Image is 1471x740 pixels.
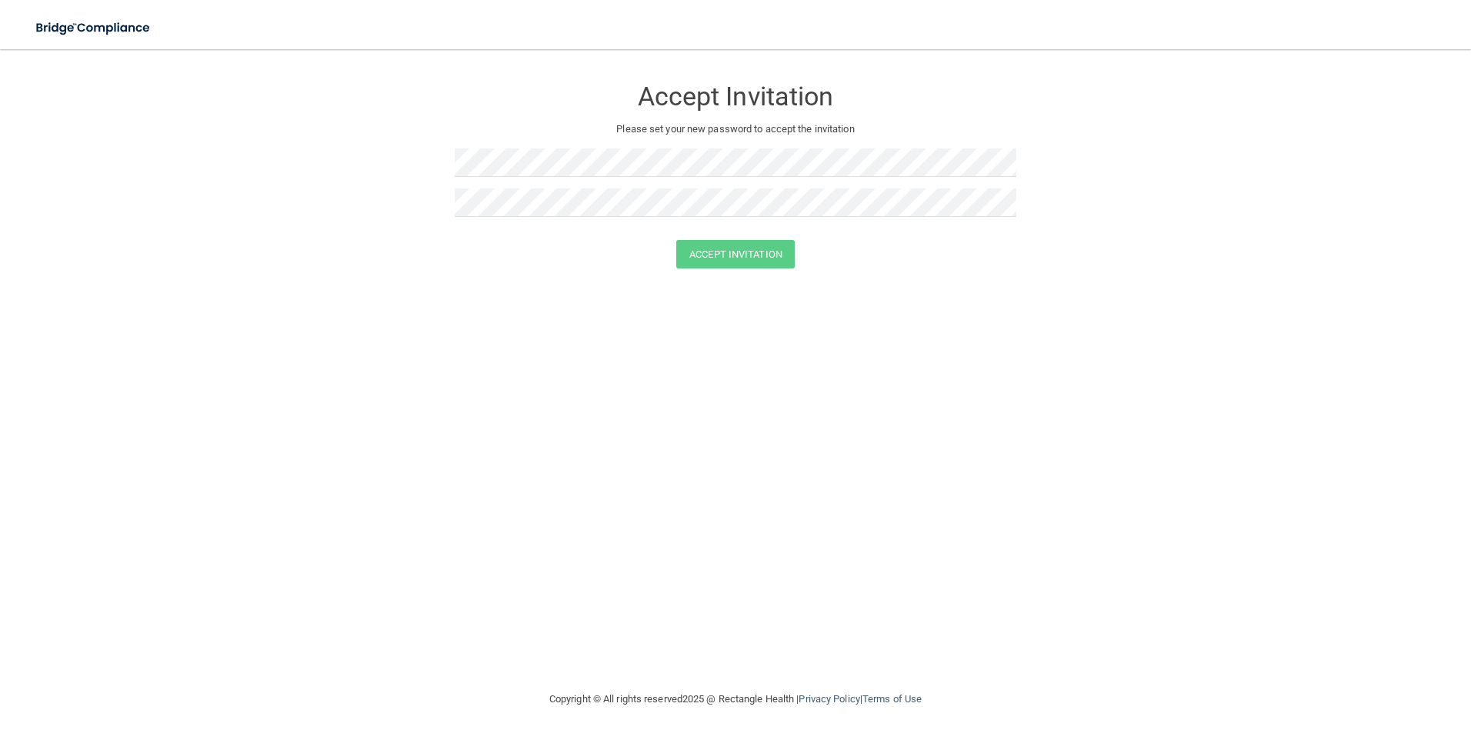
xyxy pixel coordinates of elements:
p: Please set your new password to accept the invitation [466,120,1005,138]
a: Terms of Use [862,693,922,705]
a: Privacy Policy [799,693,859,705]
h3: Accept Invitation [455,82,1016,111]
div: Copyright © All rights reserved 2025 @ Rectangle Health | | [455,675,1016,724]
img: bridge_compliance_login_screen.278c3ca4.svg [23,12,165,44]
button: Accept Invitation [676,240,795,268]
